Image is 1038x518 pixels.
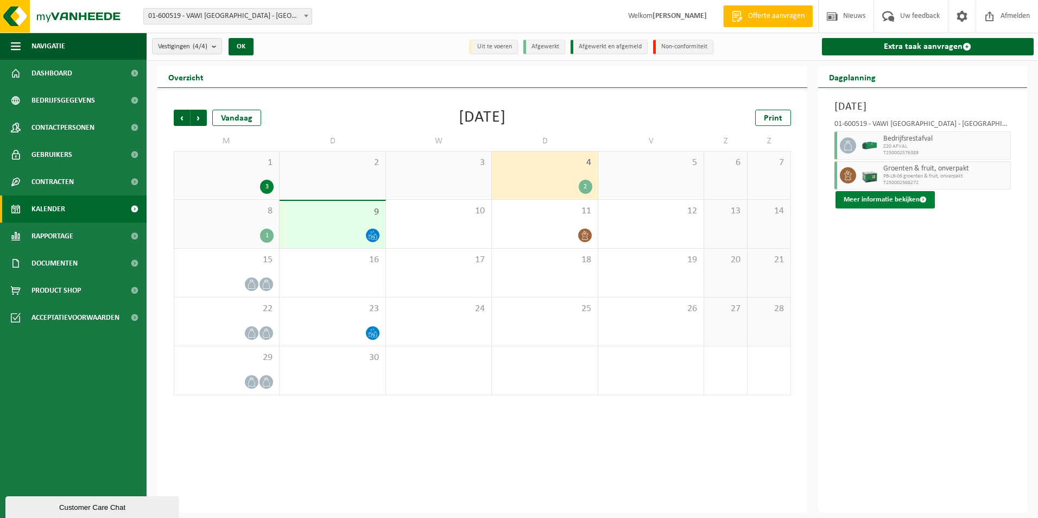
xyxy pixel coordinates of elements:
span: 20 [710,254,742,266]
span: 5 [604,157,698,169]
h2: Dagplanning [818,66,887,87]
span: Vestigingen [158,39,207,55]
h2: Overzicht [157,66,214,87]
td: M [174,131,280,151]
li: Non-conformiteit [653,40,713,54]
span: Product Shop [31,277,81,304]
div: [DATE] [459,110,506,126]
span: 11 [497,205,592,217]
span: Bedrijfsrestafval [883,135,1008,143]
li: Afgewerkt en afgemeld [571,40,648,54]
img: PB-LB-0680-HPE-GN-01 [862,167,878,184]
li: Uit te voeren [469,40,518,54]
div: 01-600519 - VAWI [GEOGRAPHIC_DATA] - [GEOGRAPHIC_DATA] [834,121,1011,131]
img: HK-XZ-20-GN-00 [862,137,878,154]
count: (4/4) [193,43,207,50]
span: T250002576389 [883,150,1008,156]
span: 1 [180,157,274,169]
span: 28 [753,303,785,315]
span: 4 [497,157,592,169]
span: 3 [391,157,486,169]
span: Bedrijfsgegevens [31,87,95,114]
div: Vandaag [212,110,261,126]
a: Offerte aanvragen [723,5,813,27]
span: PB-LB-06 groenten & fruit, onverpakt [883,173,1008,180]
span: 24 [391,303,486,315]
span: Navigatie [31,33,65,60]
span: Dashboard [31,60,72,87]
span: 8 [180,205,274,217]
td: V [598,131,704,151]
span: 19 [604,254,698,266]
span: 29 [180,352,274,364]
span: 2 [285,157,379,169]
span: 16 [285,254,379,266]
h3: [DATE] [834,99,1011,115]
span: Documenten [31,250,78,277]
span: 30 [285,352,379,364]
span: Contactpersonen [31,114,94,141]
span: 7 [753,157,785,169]
div: 1 [260,229,274,243]
span: 22 [180,303,274,315]
span: 17 [391,254,486,266]
div: 2 [579,180,592,194]
span: 12 [604,205,698,217]
td: D [492,131,598,151]
span: 6 [710,157,742,169]
li: Afgewerkt [523,40,565,54]
span: Gebruikers [31,141,72,168]
span: 13 [710,205,742,217]
span: 23 [285,303,379,315]
td: Z [748,131,791,151]
td: Z [704,131,748,151]
button: Meer informatie bekijken [836,191,935,209]
span: Acceptatievoorwaarden [31,304,119,331]
div: 3 [260,180,274,194]
span: 27 [710,303,742,315]
span: Print [764,114,782,123]
span: Rapportage [31,223,73,250]
span: 9 [285,206,379,218]
span: Vorige [174,110,190,126]
span: 15 [180,254,274,266]
span: 26 [604,303,698,315]
button: Vestigingen(4/4) [152,38,222,54]
span: 01-600519 - VAWI NV - ANTWERPEN [143,8,312,24]
span: 25 [497,303,592,315]
td: W [386,131,492,151]
span: Groenten & fruit, onverpakt [883,165,1008,173]
span: 18 [497,254,592,266]
span: Volgende [191,110,207,126]
span: Offerte aanvragen [745,11,807,22]
span: Z20 AFVAL [883,143,1008,150]
strong: [PERSON_NAME] [653,12,707,20]
a: Print [755,110,791,126]
span: Contracten [31,168,74,195]
span: 01-600519 - VAWI NV - ANTWERPEN [144,9,312,24]
span: 14 [753,205,785,217]
a: Extra taak aanvragen [822,38,1034,55]
span: 10 [391,205,486,217]
iframe: chat widget [5,494,181,518]
span: 21 [753,254,785,266]
td: D [280,131,385,151]
span: Kalender [31,195,65,223]
button: OK [229,38,254,55]
span: T250002568272 [883,180,1008,186]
